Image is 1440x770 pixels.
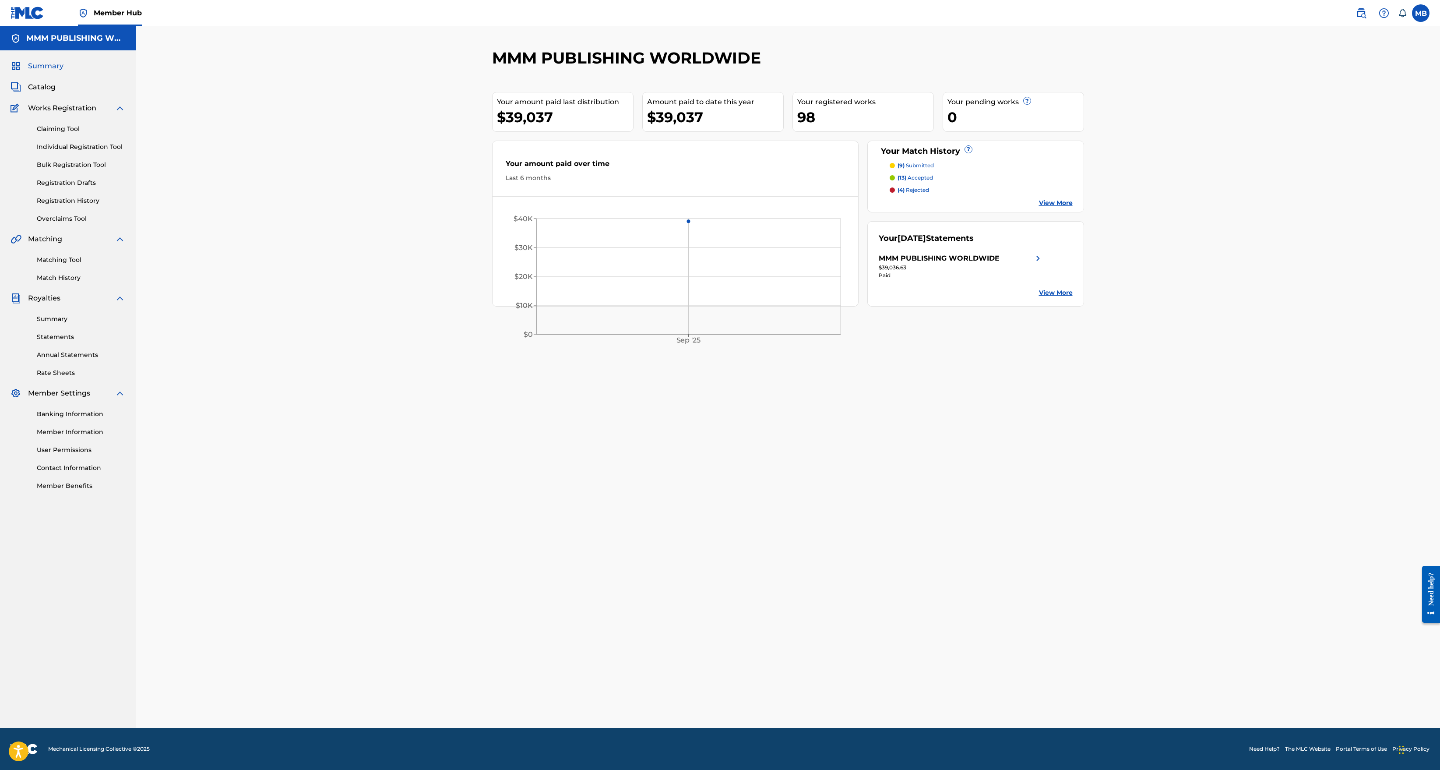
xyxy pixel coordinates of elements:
a: Bulk Registration Tool [37,160,125,170]
span: Mechanical Licensing Collective © 2025 [48,745,150,753]
a: MMM PUBLISHING WORLDWIDEright chevron icon$39,036.63Paid [879,253,1043,279]
a: Contact Information [37,463,125,473]
img: Summary [11,61,21,71]
div: User Menu [1412,4,1429,22]
div: Notifications [1398,9,1407,18]
div: Your registered works [797,97,933,107]
span: Member Settings [28,388,90,399]
img: Member Settings [11,388,21,399]
div: Paid [879,272,1043,279]
a: Match History [37,273,125,283]
p: accepted [898,174,933,182]
tspan: $40K [514,215,533,223]
tspan: $10K [516,301,533,310]
a: Registration History [37,196,125,205]
a: Registration Drafts [37,178,125,187]
a: Annual Statements [37,350,125,360]
a: Matching Tool [37,255,125,265]
div: 0 [947,107,1084,127]
img: help [1379,8,1389,18]
span: ? [1024,97,1031,104]
h5: MMM PUBLISHING WORLDWIDE [26,33,125,43]
a: Statements [37,332,125,342]
span: Member Hub [94,8,142,18]
img: search [1356,8,1366,18]
img: Accounts [11,33,21,44]
a: SummarySummary [11,61,63,71]
img: expand [115,388,125,399]
a: User Permissions [37,445,125,455]
a: View More [1039,198,1073,208]
div: $39,037 [497,107,633,127]
span: Matching [28,234,62,244]
div: 98 [797,107,933,127]
tspan: Sep '25 [676,336,701,345]
div: $39,037 [647,107,783,127]
a: (9) submitted [890,162,1073,170]
div: Your Match History [879,145,1073,157]
span: (4) [898,187,905,193]
span: Works Registration [28,103,96,113]
a: Member Information [37,427,125,437]
p: submitted [898,162,934,170]
iframe: Resource Center [1415,559,1440,630]
span: Summary [28,61,63,71]
img: expand [115,103,125,113]
a: Privacy Policy [1392,745,1429,753]
tspan: $30K [514,244,533,252]
img: Royalties [11,293,21,304]
img: expand [115,234,125,244]
a: Portal Terms of Use [1336,745,1387,753]
img: Catalog [11,82,21,92]
iframe: Chat Widget [1396,728,1440,770]
tspan: $0 [524,330,533,339]
a: View More [1039,288,1073,297]
div: Your amount paid last distribution [497,97,633,107]
img: Matching [11,234,21,244]
a: Claiming Tool [37,124,125,134]
a: Rate Sheets [37,368,125,378]
a: Overclaims Tool [37,214,125,223]
img: logo [11,744,38,754]
div: Your amount paid over time [506,159,845,173]
div: Last 6 months [506,173,845,183]
div: Your Statements [879,233,974,244]
img: MLC Logo [11,7,44,19]
a: Member Benefits [37,481,125,491]
span: (13) [898,174,906,181]
a: Banking Information [37,410,125,419]
div: Drag [1399,737,1404,763]
img: expand [115,293,125,304]
img: Top Rightsholder [78,8,88,18]
div: $39,036.63 [879,264,1043,272]
p: rejected [898,186,929,194]
span: (9) [898,162,905,169]
a: (4) rejected [890,186,1073,194]
a: Individual Registration Tool [37,142,125,152]
img: right chevron icon [1033,253,1043,264]
span: Royalties [28,293,60,304]
a: (13) accepted [890,174,1073,182]
a: The MLC Website [1285,745,1331,753]
span: Catalog [28,82,56,92]
span: ? [965,146,972,153]
tspan: $20K [514,272,533,281]
span: [DATE] [898,233,926,243]
a: Need Help? [1249,745,1280,753]
div: Amount paid to date this year [647,97,783,107]
img: Works Registration [11,103,22,113]
div: Help [1375,4,1393,22]
h2: MMM PUBLISHING WORLDWIDE [492,48,765,68]
a: Summary [37,314,125,324]
a: Public Search [1352,4,1370,22]
a: CatalogCatalog [11,82,56,92]
div: Your pending works [947,97,1084,107]
div: MMM PUBLISHING WORLDWIDE [879,253,1000,264]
